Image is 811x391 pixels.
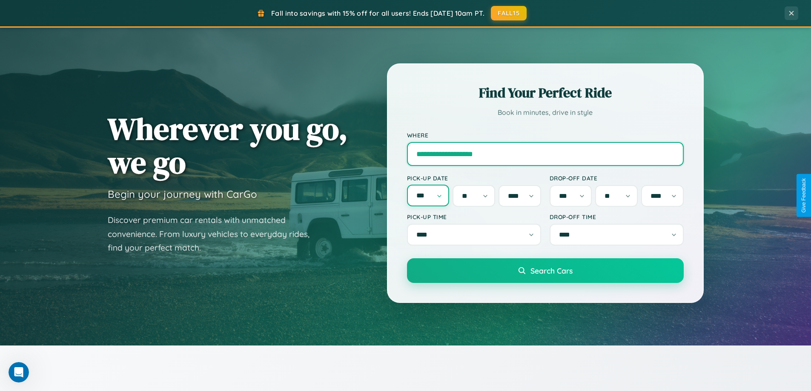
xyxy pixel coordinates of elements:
[407,131,684,139] label: Where
[407,174,541,182] label: Pick-up Date
[550,213,684,220] label: Drop-off Time
[407,213,541,220] label: Pick-up Time
[9,362,29,382] iframe: Intercom live chat
[550,174,684,182] label: Drop-off Date
[271,9,484,17] span: Fall into savings with 15% off for all users! Ends [DATE] 10am PT.
[530,266,573,275] span: Search Cars
[407,83,684,102] h2: Find Your Perfect Ride
[407,106,684,119] p: Book in minutes, drive in style
[491,6,527,20] button: FALL15
[407,258,684,283] button: Search Cars
[108,112,348,179] h1: Wherever you go, we go
[108,188,257,200] h3: Begin your journey with CarGo
[108,213,321,255] p: Discover premium car rentals with unmatched convenience. From luxury vehicles to everyday rides, ...
[801,178,807,213] div: Give Feedback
